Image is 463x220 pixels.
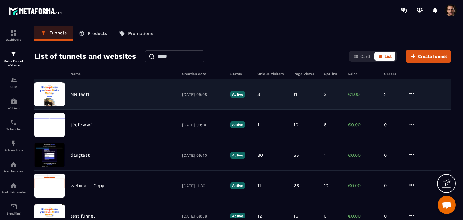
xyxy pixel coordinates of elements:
[294,122,298,127] p: 10
[2,170,26,173] p: Member area
[2,85,26,89] p: CRM
[348,183,378,188] p: €0.00
[324,72,342,76] h6: Opt-ins
[294,183,299,188] p: 26
[324,152,326,158] p: 1
[10,161,17,168] img: automations
[230,91,245,98] p: Active
[2,106,26,110] p: Webinar
[182,72,224,76] h6: Creation date
[2,38,26,41] p: Dashboard
[10,140,17,147] img: automations
[2,156,26,178] a: automationsautomationsMember area
[34,50,136,62] h2: List of tunnels and websites
[384,122,402,127] p: 0
[182,214,224,218] p: [DATE] 08:58
[384,92,402,97] p: 2
[324,92,326,97] p: 3
[71,122,92,127] p: téefewwf
[10,203,17,210] img: email
[230,182,245,189] p: Active
[324,183,328,188] p: 10
[230,72,251,76] h6: Status
[348,213,378,219] p: €0.00
[34,174,65,198] img: image
[128,31,153,36] p: Promotions
[294,213,298,219] p: 16
[49,30,67,36] p: Funnels
[438,196,456,214] div: Mở cuộc trò chuyện
[294,152,299,158] p: 55
[2,149,26,152] p: Automations
[2,178,26,199] a: social-networksocial-networkSocial Networks
[113,26,159,41] a: Promotions
[71,213,95,219] p: test funnel
[2,25,26,46] a: formationformationDashboard
[10,50,17,58] img: formation
[230,121,245,128] p: Active
[384,213,402,219] p: 0
[294,92,297,97] p: 11
[2,46,26,72] a: formationformationSales Funnel Website
[71,92,89,97] p: NN test1
[182,184,224,188] p: [DATE] 11:30
[10,98,17,105] img: automations
[10,182,17,189] img: social-network
[406,50,451,63] button: Create funnel
[257,122,259,127] p: 1
[10,29,17,36] img: formation
[2,191,26,194] p: Social Networks
[34,26,73,41] a: Funnels
[257,213,262,219] p: 12
[2,127,26,131] p: Scheduler
[2,135,26,156] a: automationsautomationsAutomations
[71,72,176,76] h6: Name
[34,143,65,167] img: image
[2,72,26,93] a: formationformationCRM
[384,54,392,59] span: List
[324,122,326,127] p: 6
[374,52,395,61] button: List
[384,152,402,158] p: 0
[2,212,26,215] p: E-mailing
[418,53,447,59] span: Create funnel
[384,183,402,188] p: 0
[348,72,378,76] h6: Sales
[182,153,224,158] p: [DATE] 09:40
[257,92,260,97] p: 3
[10,77,17,84] img: formation
[230,213,245,219] p: Active
[34,82,65,106] img: image
[2,199,26,220] a: emailemailE-mailing
[34,113,65,137] img: image
[294,72,318,76] h6: Page Views
[88,31,107,36] p: Products
[360,54,370,59] span: Card
[257,152,263,158] p: 30
[71,152,90,158] p: dangtest
[384,72,402,76] h6: Orders
[348,152,378,158] p: €0.00
[348,122,378,127] p: €0.00
[2,93,26,114] a: automationsautomationsWebinar
[182,92,224,97] p: [DATE] 09:08
[2,59,26,68] p: Sales Funnel Website
[10,119,17,126] img: scheduler
[257,72,288,76] h6: Unique visitors
[257,183,261,188] p: 11
[350,52,374,61] button: Card
[230,152,245,159] p: Active
[324,213,326,219] p: 0
[182,123,224,127] p: [DATE] 09:14
[2,114,26,135] a: schedulerschedulerScheduler
[348,92,378,97] p: €1.00
[71,183,104,188] p: webinar - Copy
[73,26,113,41] a: Products
[8,5,63,16] img: logo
